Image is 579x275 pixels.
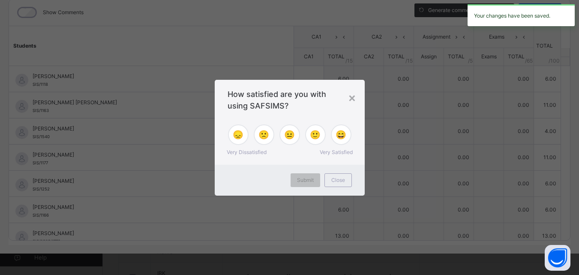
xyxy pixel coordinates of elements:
div: Your changes have been saved. [468,4,575,26]
span: 🙁 [258,128,269,141]
span: Very Satisfied [320,148,353,156]
button: Open asap [545,245,570,271]
span: How satisfied are you with using SAFSIMS? [228,88,352,112]
span: 😄 [336,128,346,141]
span: Very Dissatisfied [227,148,267,156]
span: 😞 [233,128,243,141]
span: 😐 [284,128,295,141]
span: Close [331,176,345,184]
div: × [348,88,356,106]
span: Submit [297,176,314,184]
span: 🙂 [310,128,321,141]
